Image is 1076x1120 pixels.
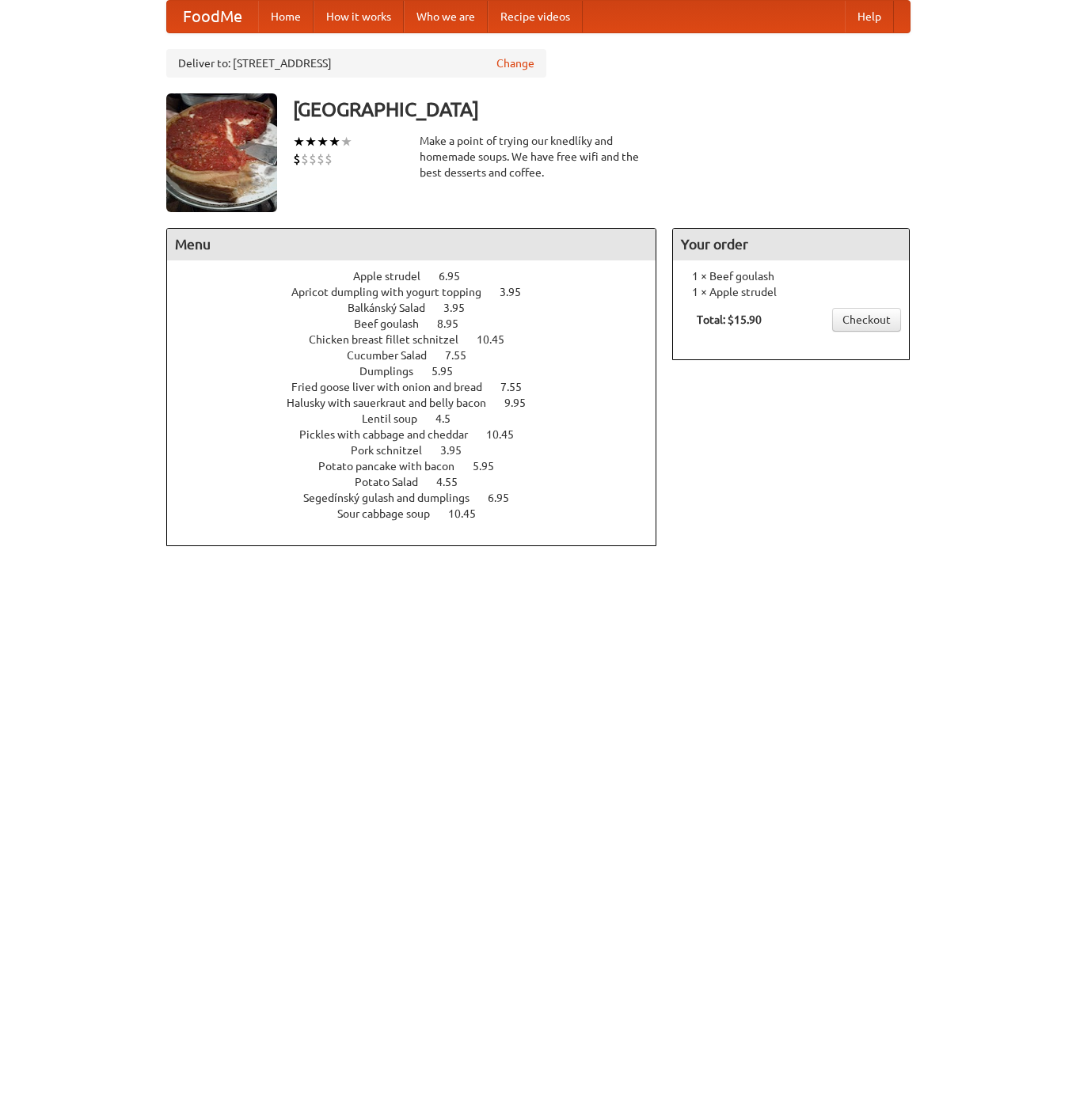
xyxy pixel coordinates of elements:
[448,507,492,520] span: 10.45
[504,397,542,409] span: 9.95
[355,476,434,488] span: Potato Salad
[325,150,333,168] li: $
[293,150,301,168] li: $
[317,133,329,150] li: ★
[348,302,441,314] span: Balkánský Salad
[359,365,429,378] span: Dumplings
[496,55,534,71] a: Change
[340,133,352,150] li: ★
[317,150,325,168] li: $
[488,492,525,504] span: 6.95
[435,412,466,425] span: 4.5
[443,302,481,314] span: 3.95
[348,302,494,314] a: Balkánský Salad 3.95
[432,365,469,378] span: 5.95
[353,270,489,283] a: Apple strudel 6.95
[440,444,477,457] span: 3.95
[473,460,510,473] span: 5.95
[353,270,436,283] span: Apple strudel
[303,492,538,504] a: Segedínský gulash and dumplings 6.95
[303,492,485,504] span: Segedínský gulash and dumplings
[354,317,488,330] a: Beef goulash 8.95
[404,1,488,32] a: Who we are
[258,1,314,32] a: Home
[167,1,258,32] a: FoodMe
[347,349,443,362] span: Cucumber Salad
[673,229,909,260] h4: Your order
[301,150,309,168] li: $
[291,381,551,393] a: Fried goose liver with onion and bread 7.55
[477,333,520,346] span: 10.45
[309,333,534,346] a: Chicken breast fillet schnitzel 10.45
[287,397,502,409] span: Halusky with sauerkraut and belly bacon
[166,93,277,212] img: angular.jpg
[436,476,473,488] span: 4.55
[681,268,901,284] li: 1 × Beef goulash
[359,365,482,378] a: Dumplings 5.95
[500,286,537,298] span: 3.95
[287,397,555,409] a: Halusky with sauerkraut and belly bacon 9.95
[291,381,498,393] span: Fried goose liver with onion and bread
[347,349,496,362] a: Cucumber Salad 7.55
[445,349,482,362] span: 7.55
[167,229,656,260] h4: Menu
[293,133,305,150] li: ★
[486,428,530,441] span: 10.45
[351,444,438,457] span: Pork schnitzel
[299,428,484,441] span: Pickles with cabbage and cheddar
[681,284,901,300] li: 1 × Apple strudel
[309,150,317,168] li: $
[697,313,762,326] b: Total: $15.90
[305,133,317,150] li: ★
[488,1,583,32] a: Recipe videos
[291,286,550,298] a: Apricot dumpling with yogurt topping 3.95
[351,444,491,457] a: Pork schnitzel 3.95
[354,317,435,330] span: Beef goulash
[500,381,538,393] span: 7.55
[299,428,543,441] a: Pickles with cabbage and cheddar 10.45
[291,286,497,298] span: Apricot dumpling with yogurt topping
[337,507,505,520] a: Sour cabbage soup 10.45
[337,507,446,520] span: Sour cabbage soup
[309,333,474,346] span: Chicken breast fillet schnitzel
[420,133,657,180] div: Make a point of trying our knedlíky and homemade soups. We have free wifi and the best desserts a...
[832,308,901,332] a: Checkout
[166,49,546,78] div: Deliver to: [STREET_ADDRESS]
[329,133,340,150] li: ★
[318,460,470,473] span: Potato pancake with bacon
[314,1,404,32] a: How it works
[845,1,894,32] a: Help
[293,93,911,125] h3: [GEOGRAPHIC_DATA]
[362,412,480,425] a: Lentil soup 4.5
[362,412,433,425] span: Lentil soup
[439,270,476,283] span: 6.95
[437,317,474,330] span: 8.95
[318,460,523,473] a: Potato pancake with bacon 5.95
[355,476,487,488] a: Potato Salad 4.55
